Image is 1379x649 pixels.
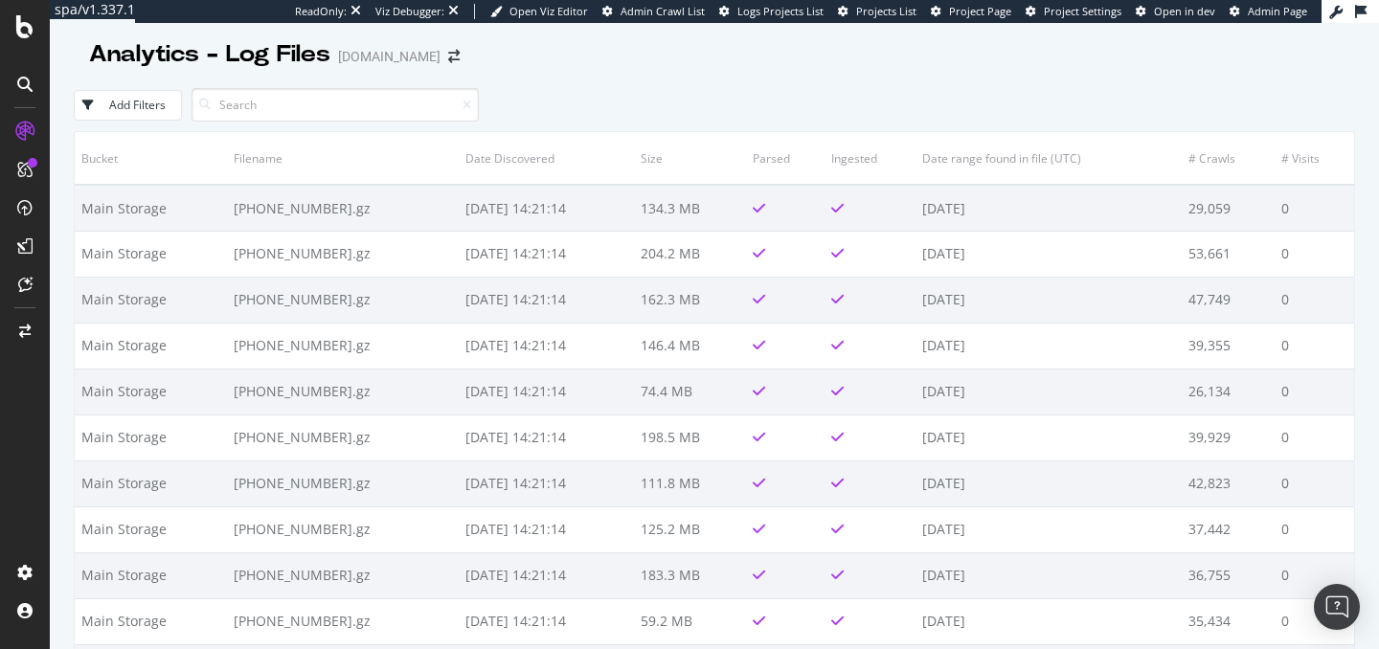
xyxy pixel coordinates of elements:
td: 125.2 MB [634,506,746,552]
td: [PHONE_NUMBER].gz [227,369,459,414]
td: 39,929 [1182,414,1275,460]
td: Main Storage [75,185,227,231]
td: Main Storage [75,598,227,644]
th: # Visits [1275,132,1354,185]
td: Main Storage [75,506,227,552]
td: [PHONE_NUMBER].gz [227,277,459,323]
td: 134.3 MB [634,185,746,231]
td: [DATE] [916,369,1181,414]
td: [DATE] [916,231,1181,277]
td: [DATE] [916,552,1181,598]
td: [PHONE_NUMBER].gz [227,552,459,598]
div: Analytics - Log Files [89,38,330,71]
td: 36,755 [1182,552,1275,598]
td: [DATE] [916,185,1181,231]
td: [DATE] 14:21:14 [459,552,634,598]
th: Parsed [746,132,825,185]
td: Main Storage [75,460,227,506]
a: Open Viz Editor [490,4,588,19]
td: 39,355 [1182,323,1275,369]
td: 42,823 [1182,460,1275,506]
td: 183.3 MB [634,552,746,598]
td: 198.5 MB [634,414,746,460]
span: Projects List [856,4,916,18]
span: Admin Page [1248,4,1307,18]
td: 53,661 [1182,231,1275,277]
th: Size [634,132,746,185]
td: [DATE] 14:21:14 [459,369,634,414]
td: [DATE] 14:21:14 [459,414,634,460]
th: Ingested [825,132,916,185]
td: 47,749 [1182,277,1275,323]
div: ReadOnly: [295,4,347,19]
th: Date range found in file (UTC) [916,132,1181,185]
td: [DATE] 14:21:14 [459,460,634,506]
td: 204.2 MB [634,231,746,277]
td: [DATE] 14:21:14 [459,231,634,277]
td: [PHONE_NUMBER].gz [227,231,459,277]
td: [PHONE_NUMBER].gz [227,460,459,506]
div: Viz Debugger: [375,4,444,19]
td: 29,059 [1182,185,1275,231]
td: 0 [1275,185,1354,231]
td: [PHONE_NUMBER].gz [227,414,459,460]
a: Admin Crawl List [602,4,705,19]
td: 146.4 MB [634,323,746,369]
td: [DATE] [916,460,1181,506]
a: Project Page [931,4,1011,19]
td: 0 [1275,231,1354,277]
a: Admin Page [1230,4,1307,19]
td: 0 [1275,414,1354,460]
th: Filename [227,132,459,185]
span: Open in dev [1154,4,1215,18]
td: 0 [1275,323,1354,369]
div: Open Intercom Messenger [1314,584,1360,630]
td: 74.4 MB [634,369,746,414]
td: Main Storage [75,323,227,369]
th: Bucket [75,132,227,185]
a: Projects List [838,4,916,19]
a: Logs Projects List [719,4,824,19]
td: [PHONE_NUMBER].gz [227,185,459,231]
td: [PHONE_NUMBER].gz [227,598,459,644]
td: Main Storage [75,231,227,277]
td: [DATE] [916,506,1181,552]
td: Main Storage [75,369,227,414]
td: 26,134 [1182,369,1275,414]
span: Project Settings [1044,4,1121,18]
div: arrow-right-arrow-left [448,50,460,63]
td: 0 [1275,369,1354,414]
td: Main Storage [75,277,227,323]
td: [DATE] 14:21:14 [459,598,634,644]
td: Main Storage [75,552,227,598]
td: 0 [1275,552,1354,598]
td: [PHONE_NUMBER].gz [227,506,459,552]
span: Open Viz Editor [509,4,588,18]
td: 0 [1275,277,1354,323]
span: Project Page [949,4,1011,18]
div: Add Filters [109,97,166,113]
a: Project Settings [1026,4,1121,19]
button: Add Filters [74,90,182,121]
input: Search [192,88,479,122]
td: [DATE] [916,323,1181,369]
td: 0 [1275,598,1354,644]
th: Date Discovered [459,132,634,185]
td: 37,442 [1182,506,1275,552]
td: 162.3 MB [634,277,746,323]
td: 35,434 [1182,598,1275,644]
td: [DATE] 14:21:14 [459,185,634,231]
td: [DATE] [916,598,1181,644]
td: [DATE] 14:21:14 [459,277,634,323]
td: [PHONE_NUMBER].gz [227,323,459,369]
span: Admin Crawl List [621,4,705,18]
td: 111.8 MB [634,460,746,506]
th: # Crawls [1182,132,1275,185]
td: [DATE] [916,414,1181,460]
a: Open in dev [1136,4,1215,19]
td: 0 [1275,460,1354,506]
span: Logs Projects List [737,4,824,18]
td: [DATE] 14:21:14 [459,506,634,552]
div: [DOMAIN_NAME] [338,47,441,66]
td: Main Storage [75,414,227,460]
